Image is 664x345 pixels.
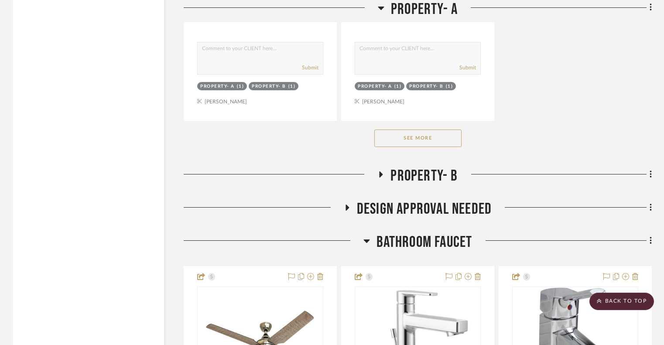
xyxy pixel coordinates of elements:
span: Bathroom Faucet [376,233,472,252]
div: Property- A [200,83,235,90]
scroll-to-top-button: BACK TO TOP [589,293,654,310]
div: (1) [288,83,296,90]
span: Property- B [390,167,458,185]
div: (1) [446,83,453,90]
span: Design Approval Needed [357,200,492,219]
div: (1) [237,83,244,90]
div: Property- B [252,83,286,90]
div: Property- A [358,83,392,90]
button: Submit [459,64,476,72]
div: Property- B [409,83,444,90]
button: Submit [302,64,318,72]
button: See More [374,130,462,147]
div: (1) [394,83,402,90]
